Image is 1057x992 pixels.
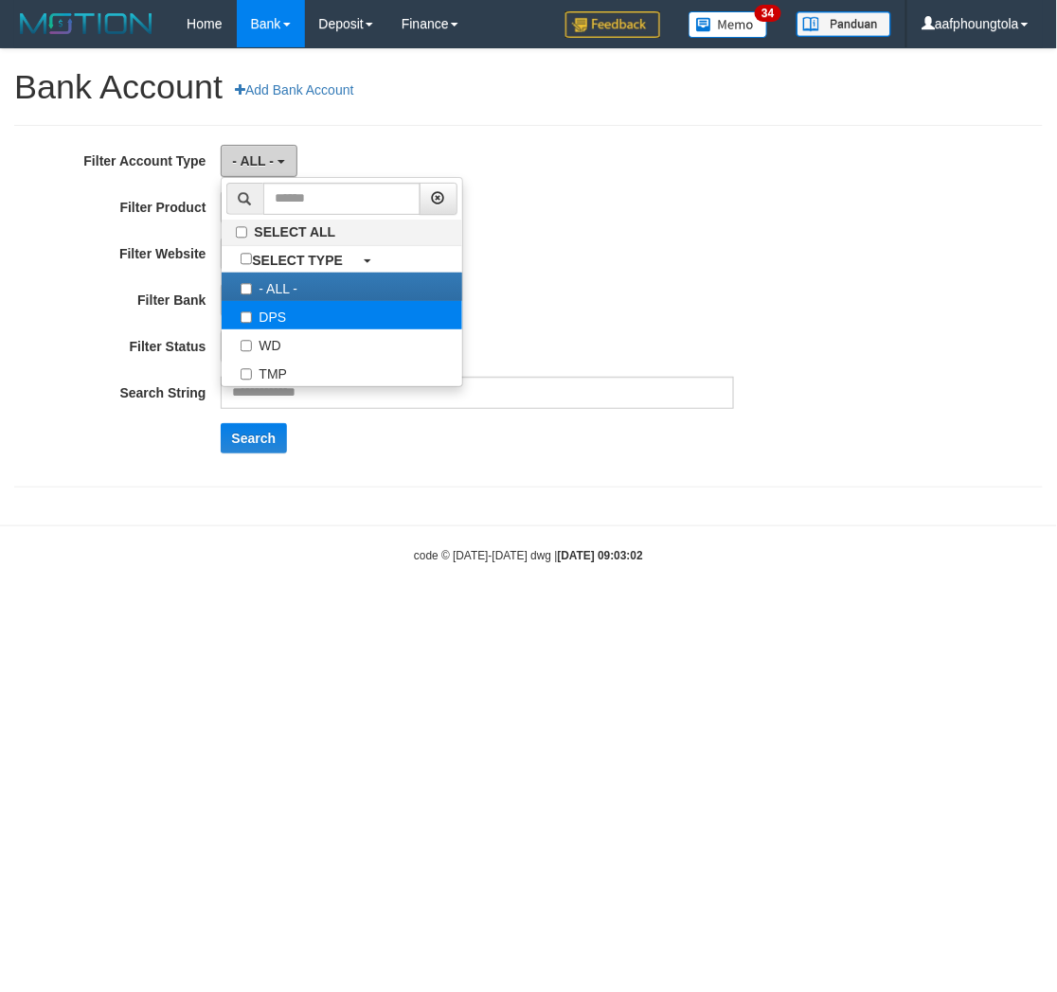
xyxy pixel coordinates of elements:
[241,311,253,324] input: DPS
[222,220,462,245] label: SELECT ALL
[241,253,253,265] input: SELECT TYPE
[223,74,366,106] a: Add Bank Account
[14,9,158,38] img: MOTION_logo.png
[565,11,660,38] img: Feedback.jpg
[755,5,780,22] span: 34
[252,253,343,268] b: SELECT TYPE
[689,11,768,38] img: Button%20Memo.svg
[221,145,297,177] button: - ALL -
[222,301,462,329] label: DPS
[241,283,253,295] input: - ALL -
[558,549,643,562] strong: [DATE] 09:03:02
[222,273,462,301] label: - ALL -
[236,226,248,239] input: SELECT ALL
[222,358,462,386] label: TMP
[222,246,462,273] a: SELECT TYPE
[222,329,462,358] label: WD
[241,340,253,352] input: WD
[797,11,891,37] img: panduan.png
[241,368,253,381] input: TMP
[414,549,643,562] small: code © [DATE]-[DATE] dwg |
[221,423,288,453] button: Search
[14,68,1043,106] h1: Bank Account
[233,153,275,168] span: - ALL -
